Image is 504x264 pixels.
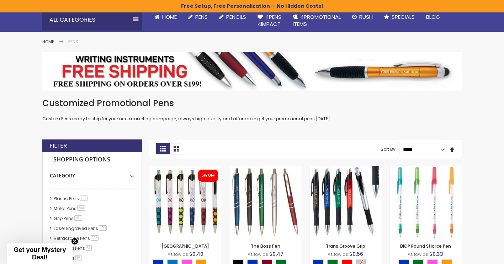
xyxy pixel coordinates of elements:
[429,251,443,258] span: $0.33
[378,9,420,25] a: Specials
[420,9,446,25] a: Blog
[309,166,382,172] a: Trans Groove Grip
[52,225,110,231] a: Laser Engraved Pens100
[389,166,462,238] img: BIC® Round Stic Ice Pen
[42,9,142,31] div: All Categories
[349,251,363,258] span: $0.56
[42,39,54,45] a: Home
[287,9,346,32] a: 4PROMOTIONALITEMS
[149,9,182,25] a: Home
[252,9,287,32] a: 4Pens4impact
[408,251,428,257] span: As low as
[161,243,209,249] a: [GEOGRAPHIC_DATA]
[52,196,90,202] a: Plastic Pens285
[149,166,222,238] img: New Orleans Pen
[75,255,81,260] span: 16
[68,39,78,45] strong: Pens
[202,173,214,178] div: 5% OFF
[77,205,85,211] span: 204
[328,251,348,257] span: As low as
[213,9,252,25] a: Pencils
[182,9,213,25] a: Pens
[52,235,101,241] a: Retractable Pens228
[42,98,462,109] h1: Customized Promotional Pens
[52,215,85,221] a: Grip Pens181
[326,243,365,249] a: Trans Groove Grip
[42,98,462,122] div: Custom Pens ready to ship for your next marketing campaign, always high quality and affordable ge...
[14,246,66,261] span: Get your Mystery Deal!
[389,166,462,172] a: BIC® Round Stic Ice Pen
[162,13,177,21] span: Home
[258,13,281,28] span: 4Pens 4impact
[50,167,134,179] div: Category
[226,13,246,21] span: Pencils
[80,196,88,201] span: 285
[346,9,378,25] a: Rush
[392,13,415,21] span: Specials
[49,142,67,150] strong: Filter
[99,225,107,231] span: 100
[251,243,280,249] a: The Boss Pen
[400,243,451,249] a: BIC® Round Stic Ice Pen
[52,245,94,251] a: Wedding Pens37
[359,13,373,21] span: Rush
[381,146,396,152] label: Sort By
[156,143,170,154] strong: Grid
[269,251,283,258] span: $0.47
[426,13,440,21] span: Blog
[74,215,83,221] span: 181
[52,205,88,211] a: Metal Pens204
[42,52,462,90] img: Pens
[189,251,203,258] span: $0.40
[195,13,208,21] span: Pens
[91,235,99,241] span: 228
[309,166,382,238] img: Trans Groove Grip
[168,251,188,257] span: As low as
[229,166,302,172] a: The Boss Pen
[71,238,78,245] button: Close teaser
[229,166,302,238] img: The Boss Pen
[50,152,134,167] strong: Shopping Options
[293,13,341,28] span: 4PROMOTIONAL ITEMS
[86,245,92,251] span: 37
[149,166,222,172] a: New Orleans Pen
[7,243,73,264] div: Get your Mystery Deal!Close teaser
[248,251,268,257] span: As low as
